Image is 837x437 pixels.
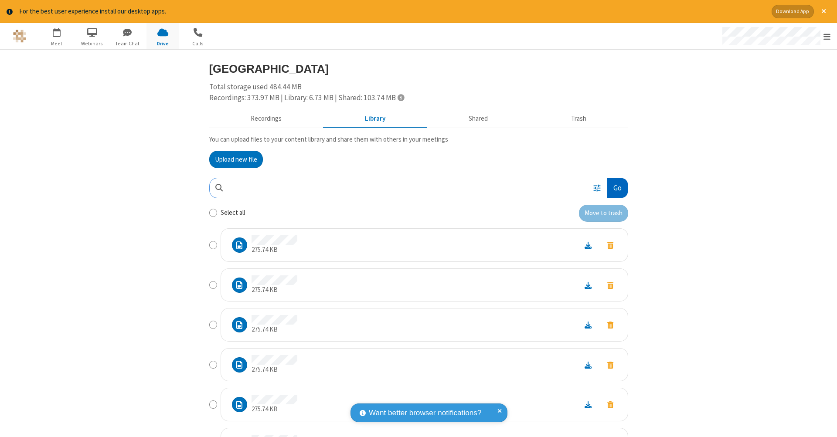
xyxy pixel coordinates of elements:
button: Move to trash [599,319,621,331]
button: Shared during meetings [427,110,530,127]
p: 275.74 KB [252,285,297,295]
button: Content library [323,110,427,127]
span: Drive [146,40,179,47]
button: Go [607,178,627,198]
span: Calls [182,40,214,47]
span: Meet [41,40,73,47]
button: Move to trash [599,359,621,371]
a: Download file [577,360,599,370]
button: Move to trash [599,279,621,291]
span: Want better browser notifications? [369,407,481,419]
button: Recorded meetings [209,110,323,127]
p: 275.74 KB [252,325,297,335]
a: Download file [577,320,599,330]
button: Logo [3,23,36,49]
button: Move to trash [579,205,628,222]
a: Download file [577,280,599,290]
div: Total storage used 484.44 MB [209,81,628,104]
span: Team Chat [111,40,144,47]
div: Recordings: 373.97 MB | Library: 6.73 MB | Shared: 103.74 MB [209,92,628,104]
button: Upload new file [209,151,263,168]
a: Download file [577,400,599,410]
p: You can upload files to your content library and share them with others in your meetings [209,135,628,145]
div: Open menu [714,23,837,49]
span: Webinars [76,40,109,47]
a: Download file [577,240,599,250]
button: Download App [772,5,814,18]
span: Totals displayed include files that have been moved to the trash. [398,94,404,101]
p: 275.74 KB [252,245,297,255]
label: Select all [221,208,245,218]
button: Move to trash [599,399,621,410]
p: 275.74 KB [252,365,297,375]
button: Close alert [817,5,830,18]
button: Move to trash [599,239,621,251]
h3: [GEOGRAPHIC_DATA] [209,63,628,75]
button: Trash [530,110,628,127]
p: 275.74 KB [252,404,297,414]
div: For the best user experience install our desktop apps. [19,7,765,17]
img: QA Selenium DO NOT DELETE OR CHANGE [13,30,26,43]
